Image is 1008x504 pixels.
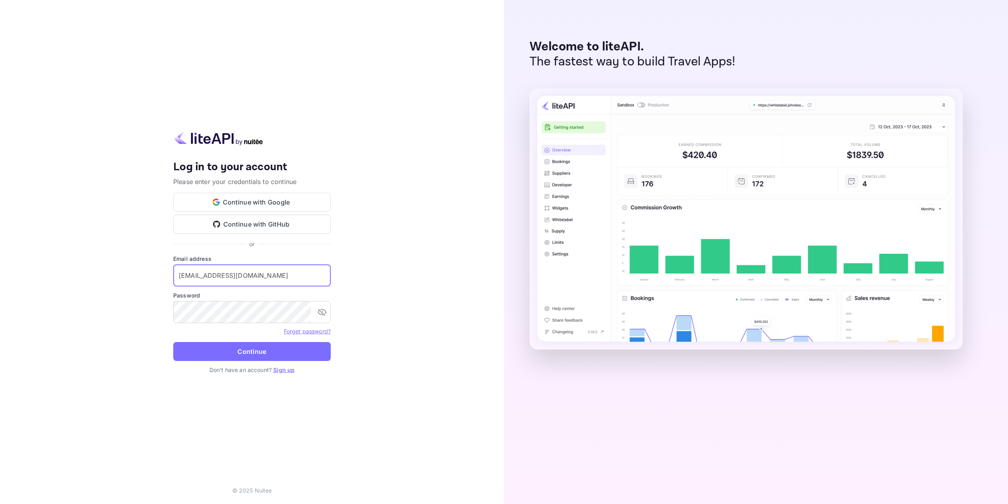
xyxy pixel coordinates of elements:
button: Continue [173,342,331,361]
a: Sign up [273,366,295,373]
p: Welcome to liteAPI. [530,39,736,54]
label: Password [173,291,331,299]
p: Please enter your credentials to continue [173,177,331,186]
button: Continue with Google [173,193,331,212]
a: Forget password? [284,328,331,335]
button: Continue with GitHub [173,215,331,234]
button: toggle password visibility [314,304,330,320]
img: liteAPI Dashboard Preview [530,89,963,350]
h4: Log in to your account [173,160,331,174]
p: or [249,240,254,248]
img: liteapi [173,130,264,145]
p: The fastest way to build Travel Apps! [530,54,736,69]
label: Email address [173,255,331,263]
p: © 2025 Nuitee [232,486,272,495]
input: Enter your email address [173,264,331,286]
a: Forget password? [284,327,331,335]
p: Don't have an account? [173,366,331,374]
